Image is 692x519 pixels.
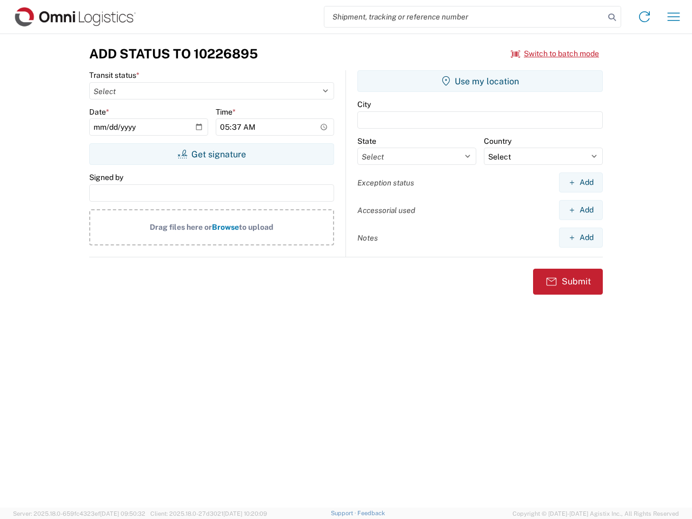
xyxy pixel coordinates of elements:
[559,200,603,220] button: Add
[533,269,603,295] button: Submit
[89,70,139,80] label: Transit status
[150,510,267,517] span: Client: 2025.18.0-27d3021
[357,510,385,516] a: Feedback
[511,45,599,63] button: Switch to batch mode
[13,510,145,517] span: Server: 2025.18.0-659fc4323ef
[216,107,236,117] label: Time
[357,205,415,215] label: Accessorial used
[357,233,378,243] label: Notes
[357,70,603,92] button: Use my location
[89,107,109,117] label: Date
[484,136,511,146] label: Country
[239,223,274,231] span: to upload
[513,509,679,518] span: Copyright © [DATE]-[DATE] Agistix Inc., All Rights Reserved
[89,143,334,165] button: Get signature
[100,510,145,517] span: [DATE] 09:50:32
[357,99,371,109] label: City
[357,178,414,188] label: Exception status
[150,223,212,231] span: Drag files here or
[212,223,239,231] span: Browse
[89,172,123,182] label: Signed by
[559,172,603,192] button: Add
[89,46,258,62] h3: Add Status to 10226895
[223,510,267,517] span: [DATE] 10:20:09
[331,510,358,516] a: Support
[324,6,604,27] input: Shipment, tracking or reference number
[357,136,376,146] label: State
[559,228,603,248] button: Add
